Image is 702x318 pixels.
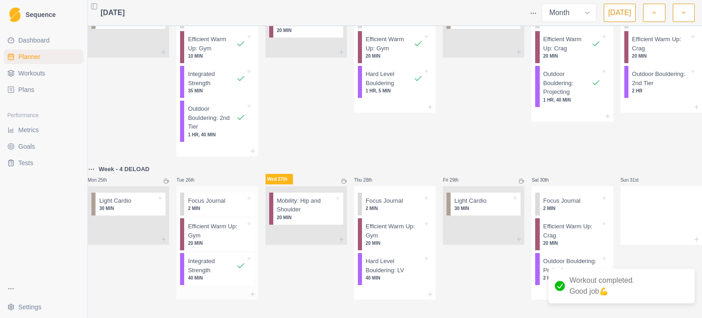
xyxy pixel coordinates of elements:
[176,177,204,183] p: Tue 26th
[632,87,689,94] p: 2 HR
[4,82,84,97] a: Plans
[180,193,254,216] div: Focus Journal2 MIN
[188,275,245,281] p: 40 MIN
[366,70,414,87] p: Hard Level Bouldering
[188,87,245,94] p: 35 MIN
[4,66,84,81] a: Workouts
[624,31,698,63] div: Efficient Warm Up: Crag20 MIN
[99,196,131,205] p: Light Cardio
[180,218,254,250] div: Efficient Warm Up: Gym20 MIN
[180,101,254,142] div: Outdoor Bouldering: 2nd Tier1 HR, 40 MIN
[18,142,35,151] span: Goals
[4,123,84,137] a: Metrics
[9,7,21,22] img: Logo
[26,11,56,18] span: Sequence
[366,275,423,281] p: 40 MIN
[4,108,84,123] div: Performance
[358,66,432,98] div: Hard Level Bouldering1 HR, 5 MIN
[4,156,84,170] a: Tests
[632,35,689,53] p: Efficient Warm Up: Crag
[366,196,403,205] p: Focus Journal
[99,165,149,174] p: Week - 4 DELOAD
[358,193,432,216] div: Focus Journal2 MIN
[180,253,254,285] div: Integrated Strength40 MIN
[366,35,414,53] p: Efficient Warm Up: Gym
[366,53,423,59] p: 20 MIN
[632,53,689,59] p: 20 MIN
[624,66,698,98] div: Outdoor Bouldering: 2nd Tier2 HR
[354,177,382,183] p: Thu 28th
[443,177,470,183] p: Fri 29th
[4,33,84,48] a: Dashboard
[180,31,254,63] div: Efficient Warm Up: Gym10 MIN
[358,253,432,285] div: Hard Level Bouldering: LV40 MIN
[535,218,609,250] div: Efficient Warm Up: Crag20 MIN
[269,193,343,225] div: Mobility: Hip and Shoulder20 MIN
[604,4,636,22] button: [DATE]
[180,66,254,98] div: Integrated Strength35 MIN
[543,240,601,247] p: 20 MIN
[4,4,84,26] a: LogoSequence
[543,257,601,275] p: Outdoor Bouldering: Projecting
[535,31,609,63] div: Efficient Warm Up: Crag20 MIN
[366,87,423,94] p: 1 HR, 5 MIN
[366,205,423,212] p: 2 MIN
[188,196,225,205] p: Focus Journal
[188,240,245,247] p: 20 MIN
[99,205,156,212] p: 30 MIN
[543,70,591,97] p: Outdoor Bouldering: Projecting
[543,222,601,240] p: Efficient Warm Up: Crag
[358,31,432,63] div: Efficient Warm Up: Gym20 MIN
[543,275,601,281] p: 2 HR
[188,257,236,275] p: Integrated Strength
[91,193,165,216] div: Light Cardio30 MIN
[188,35,236,53] p: Efficient Warm Up: Gym
[18,52,40,61] span: Planner
[4,139,84,154] a: Goals
[532,177,559,183] p: Sat 30th
[88,177,115,183] p: Mon 25th
[454,205,511,212] p: 30 MIN
[447,193,521,216] div: Light Cardio30 MIN
[366,240,423,247] p: 20 MIN
[277,27,334,34] p: 20 MIN
[188,53,245,59] p: 10 MIN
[18,158,33,167] span: Tests
[543,97,601,103] p: 1 HR, 40 MIN
[266,174,293,184] p: Wed 27th
[4,49,84,64] a: Planner
[543,196,581,205] p: Focus Journal
[188,131,245,138] p: 1 HR, 40 MIN
[535,66,609,107] div: Outdoor Bouldering: Projecting1 HR, 40 MIN
[188,222,245,240] p: Efficient Warm Up: Gym
[277,214,334,221] p: 20 MIN
[277,196,334,214] p: Mobility: Hip and Shoulder
[454,196,486,205] p: Light Cardio
[543,53,601,59] p: 20 MIN
[366,222,423,240] p: Efficient Warm Up: Gym
[4,300,84,314] button: Settings
[535,253,609,285] div: Outdoor Bouldering: Projecting2 HR
[18,125,39,135] span: Metrics
[621,177,648,183] p: Sun 31st
[366,257,423,275] p: Hard Level Bouldering: LV
[543,35,591,53] p: Efficient Warm Up: Crag
[358,218,432,250] div: Efficient Warm Up: Gym20 MIN
[632,70,689,87] p: Outdoor Bouldering: 2nd Tier
[18,69,45,78] span: Workouts
[18,36,50,45] span: Dashboard
[101,7,125,18] span: [DATE]
[188,205,245,212] p: 2 MIN
[188,104,236,131] p: Outdoor Bouldering: 2nd Tier
[535,193,609,216] div: Focus Journal2 MIN
[569,275,634,297] p: Workout completed. Good job 💪
[18,85,34,94] span: Plans
[543,205,601,212] p: 2 MIN
[188,70,236,87] p: Integrated Strength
